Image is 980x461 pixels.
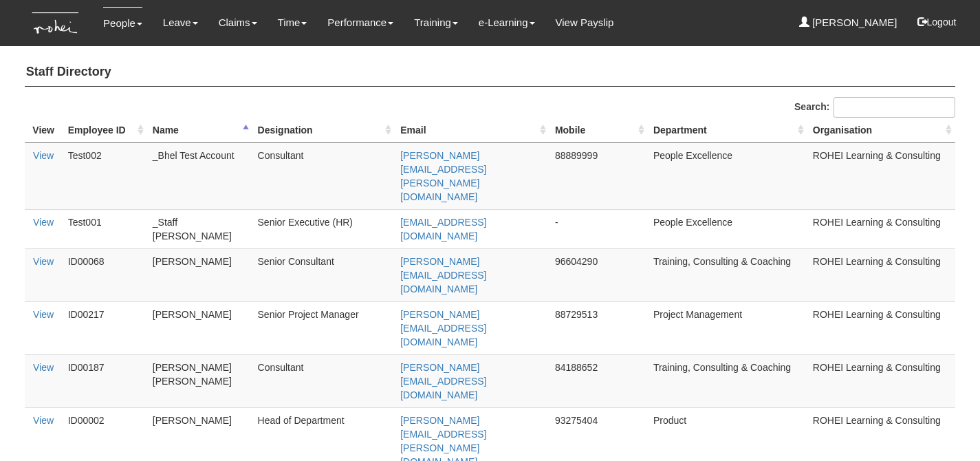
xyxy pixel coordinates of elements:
[807,142,956,209] td: ROHEI Learning & Consulting
[648,354,807,407] td: Training, Consulting & Coaching
[252,354,395,407] td: Consultant
[63,248,147,301] td: ID00068
[252,118,395,143] th: Designation : activate to sort column ascending
[400,217,486,242] a: [EMAIL_ADDRESS][DOMAIN_NAME]
[33,362,54,373] a: View
[63,354,147,407] td: ID00187
[556,7,614,39] a: View Payslip
[103,7,142,39] a: People
[834,97,955,118] input: Search:
[908,6,966,39] button: Logout
[327,7,393,39] a: Performance
[549,301,648,354] td: 88729513
[219,7,257,39] a: Claims
[414,7,458,39] a: Training
[33,217,54,228] a: View
[395,118,549,143] th: Email : activate to sort column ascending
[648,301,807,354] td: Project Management
[549,142,648,209] td: 88889999
[147,354,252,407] td: [PERSON_NAME] [PERSON_NAME]
[33,150,54,161] a: View
[648,209,807,248] td: People Excellence
[147,142,252,209] td: _Bhel Test Account
[63,142,147,209] td: Test002
[252,142,395,209] td: Consultant
[33,256,54,267] a: View
[549,354,648,407] td: 84188652
[252,248,395,301] td: Senior Consultant
[400,362,486,400] a: [PERSON_NAME][EMAIL_ADDRESS][DOMAIN_NAME]
[147,118,252,143] th: Name : activate to sort column descending
[648,118,807,143] th: Department : activate to sort column ascending
[807,248,956,301] td: ROHEI Learning & Consulting
[147,209,252,248] td: _Staff [PERSON_NAME]
[25,118,63,143] th: View
[549,118,648,143] th: Mobile : activate to sort column ascending
[163,7,198,39] a: Leave
[807,354,956,407] td: ROHEI Learning & Consulting
[799,7,897,39] a: [PERSON_NAME]
[278,7,307,39] a: Time
[147,248,252,301] td: [PERSON_NAME]
[400,150,486,202] a: [PERSON_NAME][EMAIL_ADDRESS][PERSON_NAME][DOMAIN_NAME]
[807,209,956,248] td: ROHEI Learning & Consulting
[63,301,147,354] td: ID00217
[648,142,807,209] td: People Excellence
[400,256,486,294] a: [PERSON_NAME][EMAIL_ADDRESS][DOMAIN_NAME]
[794,97,955,118] label: Search:
[63,118,147,143] th: Employee ID: activate to sort column ascending
[648,248,807,301] td: Training, Consulting & Coaching
[33,415,54,426] a: View
[33,309,54,320] a: View
[807,118,956,143] th: Organisation : activate to sort column ascending
[549,209,648,248] td: -
[807,301,956,354] td: ROHEI Learning & Consulting
[147,301,252,354] td: [PERSON_NAME]
[549,248,648,301] td: 96604290
[25,58,956,87] h4: Staff Directory
[400,309,486,347] a: [PERSON_NAME][EMAIL_ADDRESS][DOMAIN_NAME]
[63,209,147,248] td: Test001
[252,209,395,248] td: Senior Executive (HR)
[479,7,535,39] a: e-Learning
[252,301,395,354] td: Senior Project Manager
